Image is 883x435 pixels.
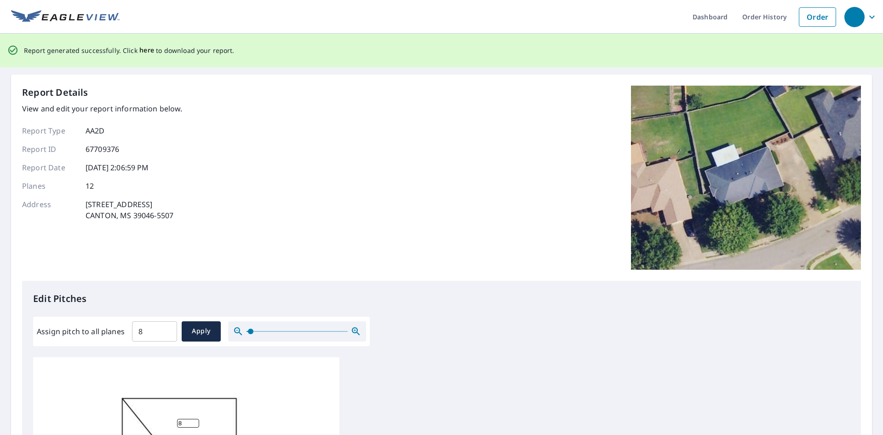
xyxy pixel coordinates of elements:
button: here [139,45,155,56]
p: 12 [86,180,94,191]
p: Report generated successfully. Click to download your report. [24,45,235,56]
input: 00.0 [132,319,177,344]
p: Address [22,199,77,221]
img: Top image [631,86,861,270]
p: Report ID [22,144,77,155]
p: Report Date [22,162,77,173]
p: Edit Pitches [33,292,850,306]
img: EV Logo [11,10,120,24]
button: Apply [182,321,221,342]
p: 67709376 [86,144,119,155]
label: Assign pitch to all planes [37,326,125,337]
p: [DATE] 2:06:59 PM [86,162,149,173]
p: Report Type [22,125,77,136]
a: Order [799,7,836,27]
span: Apply [189,325,213,337]
p: Planes [22,180,77,191]
p: [STREET_ADDRESS] CANTON, MS 39046-5507 [86,199,173,221]
p: AA2D [86,125,105,136]
p: View and edit your report information below. [22,103,183,114]
p: Report Details [22,86,88,99]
